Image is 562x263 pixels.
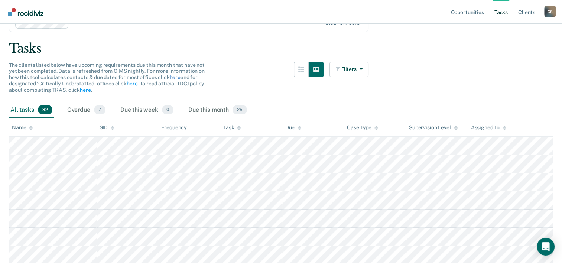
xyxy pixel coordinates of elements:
[409,124,458,131] div: Supervision Level
[347,124,378,131] div: Case Type
[80,87,91,93] a: here
[285,124,302,131] div: Due
[9,41,553,56] div: Tasks
[471,124,506,131] div: Assigned To
[161,124,187,131] div: Frequency
[9,62,205,93] span: The clients listed below have upcoming requirements due this month that have not yet been complet...
[119,102,175,118] div: Due this week0
[233,105,247,115] span: 25
[127,81,137,87] a: here
[169,74,180,80] a: here
[12,124,33,131] div: Name
[100,124,115,131] div: SID
[544,6,556,17] div: C S
[329,62,369,77] button: Filters
[9,102,54,118] div: All tasks32
[8,8,43,16] img: Recidiviz
[94,105,105,115] span: 7
[162,105,173,115] span: 0
[223,124,241,131] div: Task
[537,238,555,256] div: Open Intercom Messenger
[38,105,52,115] span: 32
[66,102,107,118] div: Overdue7
[187,102,248,118] div: Due this month25
[544,6,556,17] button: Profile dropdown button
